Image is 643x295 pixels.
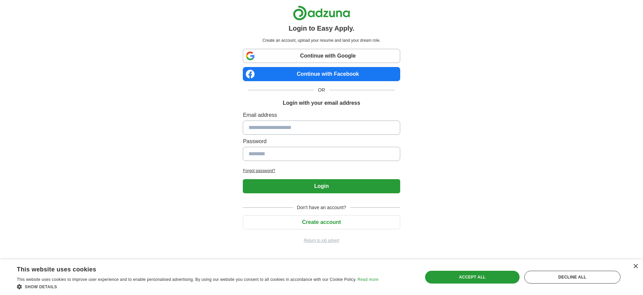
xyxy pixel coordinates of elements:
[243,49,400,63] a: Continue with Google
[243,219,400,225] a: Create account
[243,237,400,243] a: Return to job advert
[524,271,620,284] div: Decline all
[243,67,400,81] a: Continue with Facebook
[357,277,378,282] a: Read more, opens a new window
[243,111,400,119] label: Email address
[289,23,354,33] h1: Login to Easy Apply.
[293,5,350,21] img: Adzuna logo
[243,215,400,229] button: Create account
[243,168,400,174] a: Forgot password?
[17,277,356,282] span: This website uses cookies to improve user experience and to enable personalised advertising. By u...
[243,179,400,193] button: Login
[17,263,362,273] div: This website uses cookies
[633,264,638,269] div: Close
[17,283,378,290] div: Show details
[25,285,57,289] span: Show details
[425,271,519,284] div: Accept all
[244,37,399,43] p: Create an account, upload your resume and land your dream role.
[314,87,329,94] span: OR
[243,137,400,145] label: Password
[283,99,360,107] h1: Login with your email address
[293,204,350,211] span: Don't have an account?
